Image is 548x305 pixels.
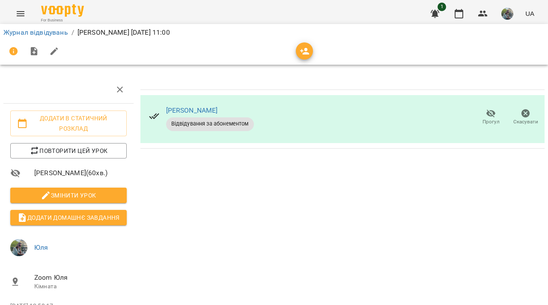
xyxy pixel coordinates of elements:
[71,27,74,38] li: /
[525,9,534,18] span: UA
[10,210,127,225] button: Додати домашнє завдання
[17,113,120,134] span: Додати в статичний розклад
[41,4,84,17] img: Voopty Logo
[10,3,31,24] button: Menu
[34,272,127,283] span: Zoom Юля
[34,282,127,291] p: Кімната
[482,118,500,126] span: Прогул
[41,18,84,23] span: For Business
[34,243,48,251] a: Юля
[17,212,120,223] span: Додати домашнє завдання
[10,111,127,136] button: Додати в статичний розклад
[522,6,538,21] button: UA
[3,27,545,38] nav: breadcrumb
[34,168,127,178] span: [PERSON_NAME] ( 60 хв. )
[10,188,127,203] button: Змінити урок
[10,239,27,256] img: c71655888622cca4d40d307121b662d7.jpeg
[77,27,170,38] p: [PERSON_NAME] [DATE] 11:00
[166,106,218,114] a: [PERSON_NAME]
[166,120,254,128] span: Відвідування за абонементом
[513,118,538,126] span: Скасувати
[501,8,513,20] img: c71655888622cca4d40d307121b662d7.jpeg
[10,143,127,158] button: Повторити цей урок
[508,105,543,129] button: Скасувати
[17,190,120,200] span: Змінити урок
[438,3,446,11] span: 1
[17,146,120,156] span: Повторити цей урок
[474,105,508,129] button: Прогул
[3,28,68,36] a: Журнал відвідувань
